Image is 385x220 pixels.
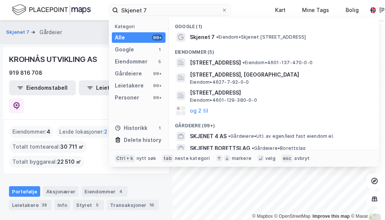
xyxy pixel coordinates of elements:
div: Gårdeiere (99+) [169,117,379,130]
span: • [252,145,254,151]
span: 22 510 ㎡ [57,157,81,166]
div: markere [232,155,251,161]
div: tab [162,155,173,162]
iframe: Chat Widget [347,184,385,220]
div: Eiendommer [81,186,128,197]
div: 1 [156,47,162,53]
div: Bolig [346,6,359,15]
span: [STREET_ADDRESS] [190,58,241,67]
div: neste kategori [175,155,210,161]
div: nytt søk [137,155,156,161]
span: [STREET_ADDRESS], [GEOGRAPHIC_DATA] [190,70,370,79]
span: Eiendom • 4601-137-470-0-0 [242,60,313,66]
div: Historikk [115,124,147,133]
div: Alle [115,33,125,42]
div: Google [115,45,134,54]
a: OpenStreetMap [274,214,311,219]
div: Gårdeiere [115,69,142,78]
span: • [216,34,218,40]
span: • [242,60,245,65]
div: Kontrollprogram for chat [347,184,385,220]
div: 5 [93,201,101,209]
div: Leietakere [9,200,51,210]
div: Kart [275,6,286,15]
div: Totalt tomteareal : [9,141,87,153]
div: Eiendommer : [9,126,53,138]
span: Skjenet 7 [190,33,215,42]
span: 30 711 ㎡ [60,142,84,151]
div: Styret [73,200,104,210]
a: Improve this map [313,214,350,219]
div: Leietakere [115,81,144,90]
div: Kategori [115,24,165,29]
div: 1 [156,125,162,131]
div: esc [281,155,293,162]
span: [STREET_ADDRESS] [190,88,370,97]
div: velg [265,155,275,161]
img: logo.f888ab2527a4732fd821a326f86c7f29.svg [12,3,91,17]
div: 919 816 708 [9,68,42,77]
span: 2 [104,127,107,136]
span: Eiendom • Skjenet [STREET_ADDRESS] [216,34,306,40]
button: Skjenet 7 [6,29,31,36]
a: Mapbox [252,214,273,219]
div: Leide lokasjoner : [56,126,110,138]
span: SKJENET 4 AS [190,132,227,141]
div: 99+ [152,83,162,89]
button: Eiendomstabell [9,80,76,95]
div: 4 [117,188,125,195]
div: 99+ [152,71,162,77]
div: Personer [115,93,139,102]
span: • [228,133,230,139]
div: Delete history [124,136,161,145]
button: Leietakertabell [79,80,146,95]
button: og 2 til [190,106,208,115]
span: 4 [47,127,50,136]
div: Portefølje [9,186,40,197]
span: Eiendom • 4627-7-92-0-0 [190,79,249,85]
div: Mine Tags [302,6,329,15]
div: 99+ [152,95,162,101]
div: 5 [156,59,162,65]
div: Eiendommer [115,57,147,66]
div: 38 [40,201,48,209]
span: Eiendom • 4601-129-380-0-0 [190,97,257,103]
div: 99+ [152,35,162,41]
div: Transaksjoner [107,200,159,210]
span: SKJENET BORETTSLAG [190,144,250,153]
div: KROHNÅS UTVIKLING AS [9,53,99,65]
div: 16 [148,201,156,209]
div: Aksjonærer [43,186,78,197]
div: Totalt byggareal : [9,156,84,168]
span: Gårdeiere • Utl. av egen/leid fast eiendom el. [228,133,334,139]
div: Ctrl + k [115,155,135,162]
div: avbryt [294,155,310,161]
div: Gårdeier [39,28,62,37]
div: Eiendommer (5) [169,43,379,57]
span: Gårdeiere • Borettslag [252,145,305,151]
div: Info [54,200,70,210]
input: Søk på adresse, matrikkel, gårdeiere, leietakere eller personer [118,5,221,16]
div: Google (1) [169,18,379,31]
